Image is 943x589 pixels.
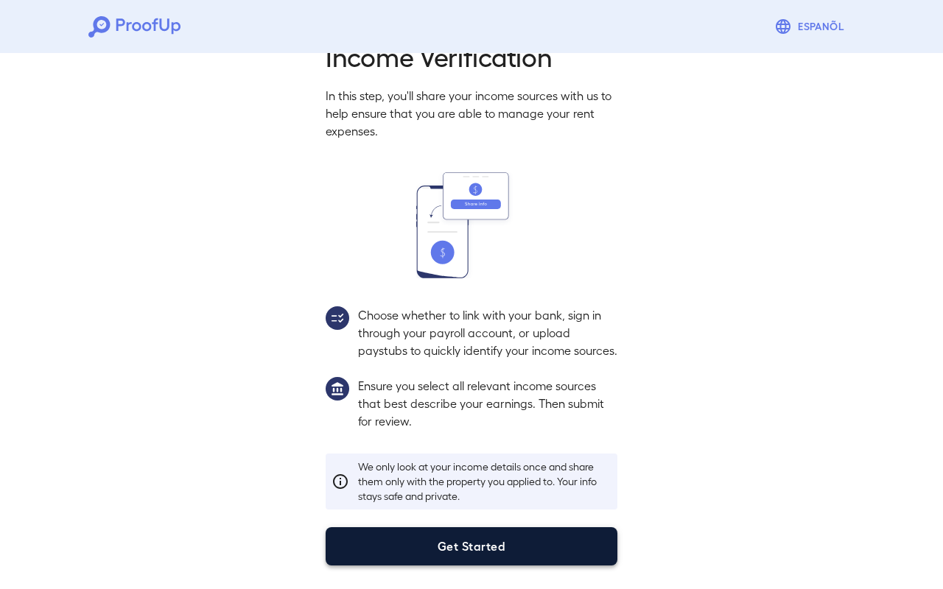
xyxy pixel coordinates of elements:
img: group2.svg [326,306,349,330]
img: group1.svg [326,377,349,401]
p: Ensure you select all relevant income sources that best describe your earnings. Then submit for r... [358,377,617,430]
p: We only look at your income details once and share them only with the property you applied to. Yo... [358,459,611,504]
p: Choose whether to link with your bank, sign in through your payroll account, or upload paystubs t... [358,306,617,359]
p: In this step, you'll share your income sources with us to help ensure that you are able to manage... [326,87,617,140]
button: Get Started [326,527,617,565]
button: Espanõl [768,12,855,41]
img: transfer_money.svg [416,172,527,278]
h2: Income Verification [326,40,617,72]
